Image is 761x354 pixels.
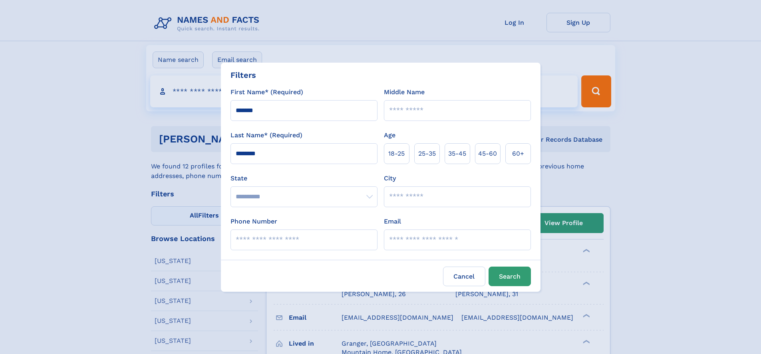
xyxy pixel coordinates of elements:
label: First Name* (Required) [230,87,303,97]
div: Filters [230,69,256,81]
label: City [384,174,396,183]
span: 45‑60 [478,149,497,158]
label: Last Name* (Required) [230,131,302,140]
label: Email [384,217,401,226]
button: Search [489,267,531,286]
span: 35‑45 [448,149,466,158]
span: 25‑35 [418,149,436,158]
label: Phone Number [230,217,277,226]
label: Age [384,131,395,140]
label: Middle Name [384,87,425,97]
label: Cancel [443,267,485,286]
label: State [230,174,378,183]
span: 60+ [512,149,524,158]
span: 18‑25 [388,149,405,158]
